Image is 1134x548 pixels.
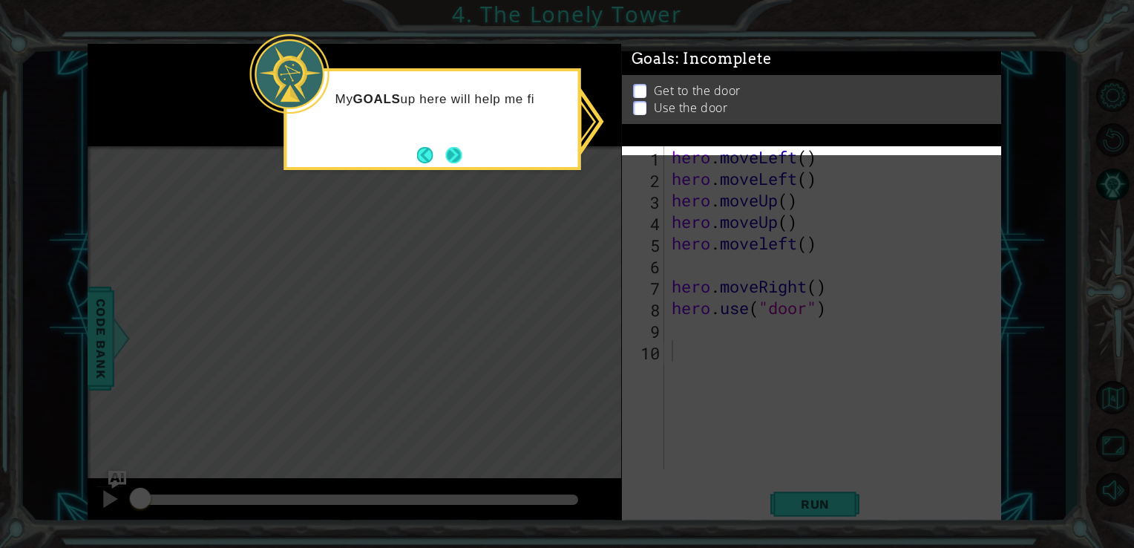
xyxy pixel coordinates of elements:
[417,147,446,163] button: Back
[335,91,568,108] p: My up here will help me fi
[654,100,728,116] p: Use the door
[353,92,401,106] strong: GOALS
[654,82,741,99] p: Get to the door
[625,149,664,170] div: 1
[675,50,771,68] span: : Incomplete
[632,50,772,68] span: Goals
[446,147,462,163] button: Next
